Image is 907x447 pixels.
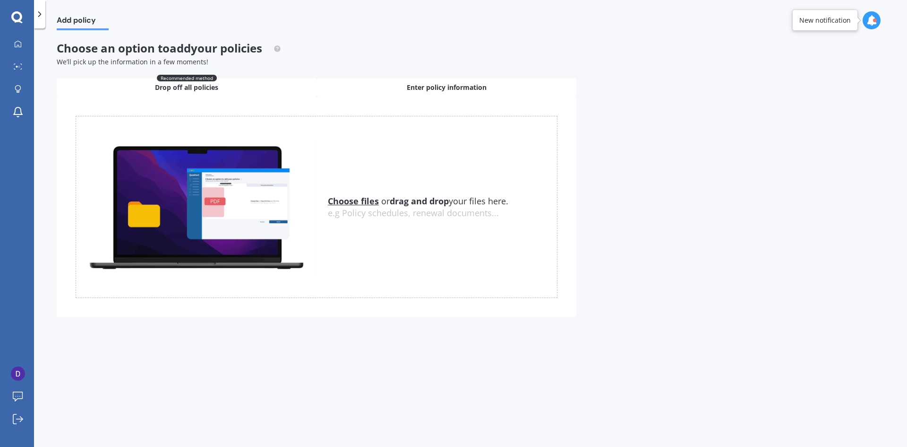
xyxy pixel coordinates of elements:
span: Drop off all policies [155,83,218,92]
img: upload.de96410c8ce839c3fdd5.gif [76,140,317,273]
span: Recommended method [157,75,217,81]
span: We’ll pick up the information in a few moments! [57,57,208,66]
img: ACg8ocLOsxiBJQoYLoRJmGEfzkxkEpS7PS0ln6Dgo3d3DqwZ8Lod=s96-c [11,367,25,381]
span: or your files here. [328,195,508,207]
span: Choose an option [57,40,281,56]
div: e.g Policy schedules, renewal documents... [328,208,557,219]
b: drag and drop [390,195,449,207]
u: Choose files [328,195,379,207]
span: Enter policy information [407,83,487,92]
span: to add your policies [158,40,262,56]
div: New notification [799,16,851,25]
span: Add policy [57,16,109,28]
